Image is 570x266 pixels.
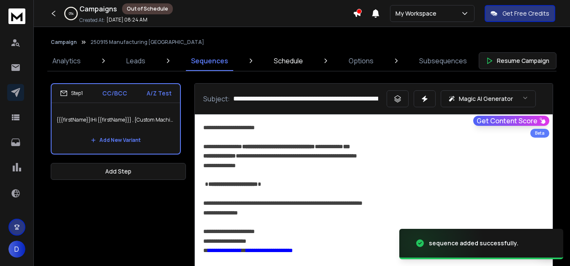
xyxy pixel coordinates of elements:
button: Campaign [51,39,77,46]
p: CC/BCC [102,89,127,98]
p: My Workspace [395,9,440,18]
div: Step 1 [60,90,83,97]
p: Leads [126,56,145,66]
h1: Campaigns [79,4,117,14]
button: D [8,241,25,258]
p: 250915 Manufacturing [GEOGRAPHIC_DATA] [90,39,204,46]
div: Beta [530,129,549,138]
div: Out of Schedule [122,3,173,14]
p: 0 % [69,11,74,16]
button: Resume Campaign [479,52,556,69]
a: Options [344,51,379,71]
a: Analytics [47,51,86,71]
p: Options [349,56,374,66]
button: Add New Variant [84,132,147,149]
p: Get Free Credits [502,9,549,18]
p: Created At: [79,17,105,24]
li: Step1CC/BCCA/Z Test{{{firstName}}|Hi {{firstName}}} , {Custom Machining Parts|Precision Machining... [51,83,181,155]
a: Leads [121,51,150,71]
p: Analytics [52,56,81,66]
button: Magic AI Generator [441,90,536,107]
p: [DATE] 08:24 AM [106,16,147,23]
img: logo [8,8,25,24]
p: A/Z Test [147,89,172,98]
a: Schedule [269,51,308,71]
button: Get Free Credits [485,5,555,22]
p: Schedule [274,56,303,66]
p: Sequences [191,56,228,66]
p: Subject: [203,94,230,104]
button: Add Step [51,163,186,180]
a: Subsequences [414,51,472,71]
button: Get Content Score [473,116,549,126]
p: Subsequences [419,56,467,66]
div: sequence added successfully. [429,239,518,247]
p: Magic AI Generator [459,95,513,103]
a: Sequences [186,51,233,71]
p: {{{firstName}}|Hi {{firstName}}} , {Custom Machining Parts|Precision Machining Parts|CNC Machined... [57,108,175,132]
